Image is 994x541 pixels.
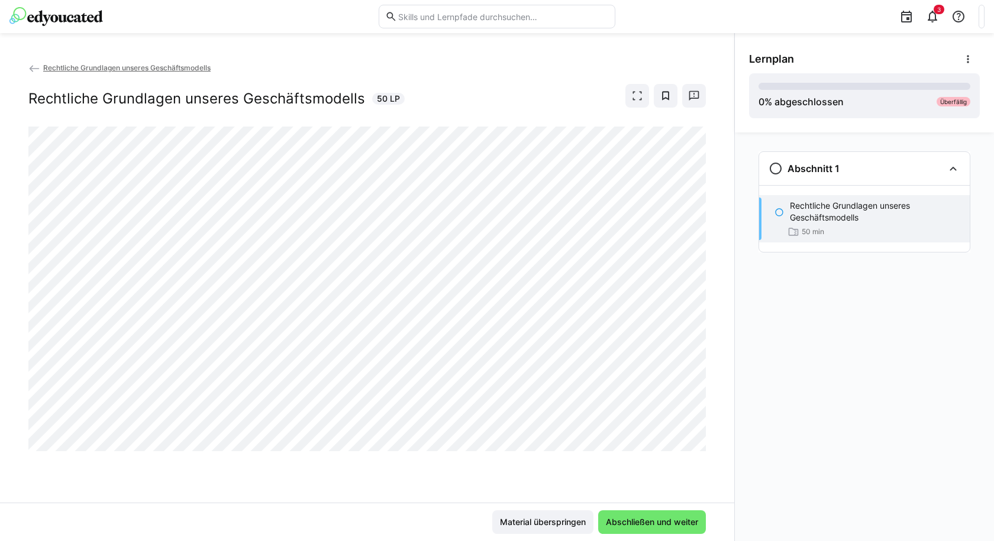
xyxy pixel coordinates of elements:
button: Material überspringen [492,510,593,534]
span: Lernplan [749,53,794,66]
span: 50 min [802,227,824,237]
a: Rechtliche Grundlagen unseres Geschäftsmodells [28,63,211,72]
span: Material überspringen [498,516,588,528]
span: 50 LP [377,93,400,105]
div: Überfällig [937,97,970,106]
h3: Abschnitt 1 [788,163,840,174]
div: % abgeschlossen [759,95,844,109]
span: 0 [759,96,764,108]
span: Rechtliche Grundlagen unseres Geschäftsmodells [43,63,211,72]
h2: Rechtliche Grundlagen unseres Geschäftsmodells [28,90,365,108]
p: Rechtliche Grundlagen unseres Geschäftsmodells [790,200,960,223]
input: Skills und Lernpfade durchsuchen… [397,11,609,22]
button: Abschließen und weiter [598,510,706,534]
span: Abschließen und weiter [604,516,700,528]
span: 3 [937,6,941,13]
